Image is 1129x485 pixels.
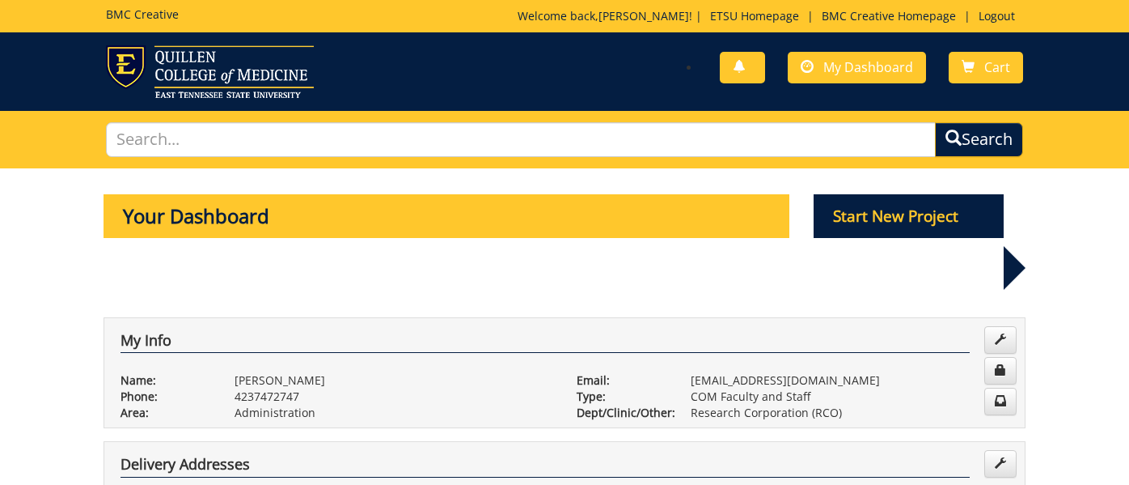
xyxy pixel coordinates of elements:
[106,45,314,98] img: ETSU logo
[691,405,1008,421] p: Research Corporation (RCO)
[823,58,913,76] span: My Dashboard
[235,389,552,405] p: 4237472747
[949,52,1023,83] a: Cart
[518,8,1023,24] p: Welcome back, ! | | |
[691,389,1008,405] p: COM Faculty and Staff
[935,122,1023,157] button: Search
[691,372,1008,389] p: [EMAIL_ADDRESS][DOMAIN_NAME]
[702,8,807,23] a: ETSU Homepage
[121,333,970,354] h4: My Info
[235,405,552,421] p: Administration
[814,210,1004,225] a: Start New Project
[106,8,179,20] h5: BMC Creative
[235,372,552,389] p: [PERSON_NAME]
[598,8,689,23] a: [PERSON_NAME]
[106,122,935,157] input: Search...
[984,357,1017,385] a: Change Password
[984,450,1017,478] a: Edit Addresses
[814,194,1004,238] p: Start New Project
[121,457,970,478] h4: Delivery Addresses
[984,388,1017,415] a: Change Communication Preferences
[984,326,1017,354] a: Edit Info
[984,58,1010,76] span: Cart
[104,194,789,238] p: Your Dashboard
[121,405,210,421] p: Area:
[121,372,210,389] p: Name:
[577,405,666,421] p: Dept/Clinic/Other:
[577,372,666,389] p: Email:
[788,52,926,83] a: My Dashboard
[970,8,1023,23] a: Logout
[814,8,964,23] a: BMC Creative Homepage
[577,389,666,405] p: Type:
[121,389,210,405] p: Phone:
